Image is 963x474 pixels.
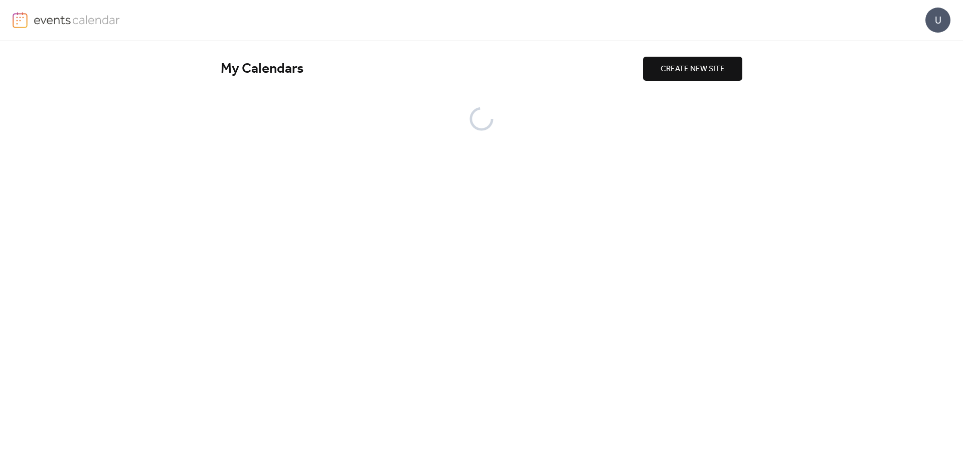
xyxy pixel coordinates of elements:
img: logo [13,12,28,28]
button: CREATE NEW SITE [643,57,742,81]
img: logo-type [34,12,120,27]
div: My Calendars [221,60,643,78]
div: U [925,8,950,33]
span: CREATE NEW SITE [661,63,725,75]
